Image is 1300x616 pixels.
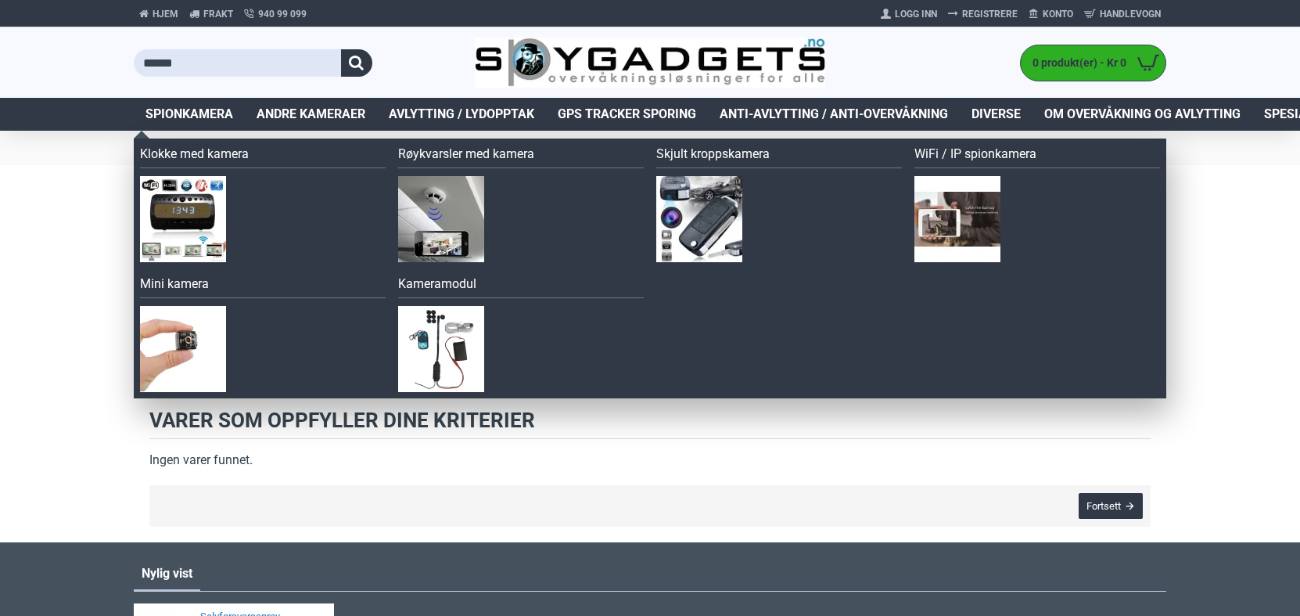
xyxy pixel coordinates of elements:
[875,2,943,27] a: Logg Inn
[914,176,1000,262] img: WiFi / IP spionkamera
[377,98,546,131] a: Avlytting / Lydopptak
[257,105,365,124] span: Andre kameraer
[398,275,644,298] a: Kameramodul
[1100,7,1161,21] span: Handlevogn
[258,7,307,21] span: 940 99 099
[149,409,1151,439] h2: Varer som oppfyller dine kriterier
[1043,7,1073,21] span: Konto
[960,98,1032,131] a: Diverse
[1079,493,1143,519] a: Fortsett
[1044,105,1241,124] span: Om overvåkning og avlytting
[398,145,644,168] a: Røykvarsler med kamera
[656,176,742,262] img: Skjult kroppskamera
[140,176,226,262] img: Klokke med kamera
[1021,55,1130,71] span: 0 produkt(er) - Kr 0
[203,7,233,21] span: Frakt
[398,176,484,262] img: Røykvarsler med kamera
[656,145,902,168] a: Skjult kroppskamera
[134,98,245,131] a: Spionkamera
[1021,45,1165,81] a: 0 produkt(er) - Kr 0
[140,145,386,168] a: Klokke med kamera
[708,98,960,131] a: Anti-avlytting / Anti-overvåkning
[558,105,696,124] span: GPS Tracker Sporing
[153,7,178,21] span: Hjem
[1079,2,1166,27] a: Handlevogn
[546,98,708,131] a: GPS Tracker Sporing
[914,145,1160,168] a: WiFi / IP spionkamera
[140,306,226,392] img: Mini kamera
[720,105,948,124] span: Anti-avlytting / Anti-overvåkning
[140,275,386,298] a: Mini kamera
[895,7,937,21] span: Logg Inn
[1032,98,1252,131] a: Om overvåkning og avlytting
[134,558,200,589] a: Nylig vist
[245,98,377,131] a: Andre kameraer
[389,105,534,124] span: Avlytting / Lydopptak
[962,7,1018,21] span: Registrere
[1023,2,1079,27] a: Konto
[971,105,1021,124] span: Diverse
[145,105,233,124] span: Spionkamera
[149,451,1151,470] p: Ingen varer funnet.
[475,38,826,88] img: SpyGadgets.no
[943,2,1023,27] a: Registrere
[398,306,484,392] img: Kameramodul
